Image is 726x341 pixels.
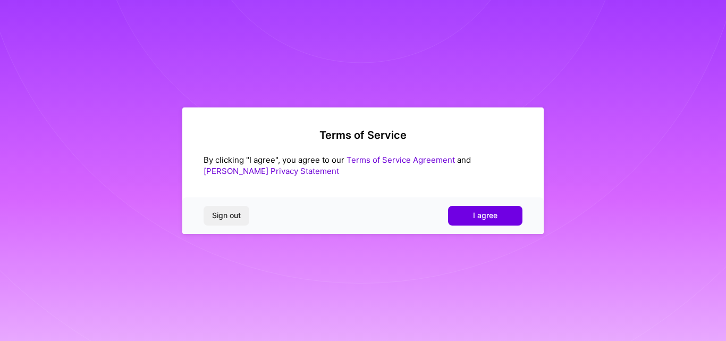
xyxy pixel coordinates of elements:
h2: Terms of Service [204,129,522,142]
button: Sign out [204,206,249,225]
span: I agree [473,210,497,221]
div: By clicking "I agree", you agree to our and [204,154,522,177]
a: [PERSON_NAME] Privacy Statement [204,166,339,176]
span: Sign out [212,210,241,221]
button: I agree [448,206,522,225]
a: Terms of Service Agreement [347,155,455,165]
